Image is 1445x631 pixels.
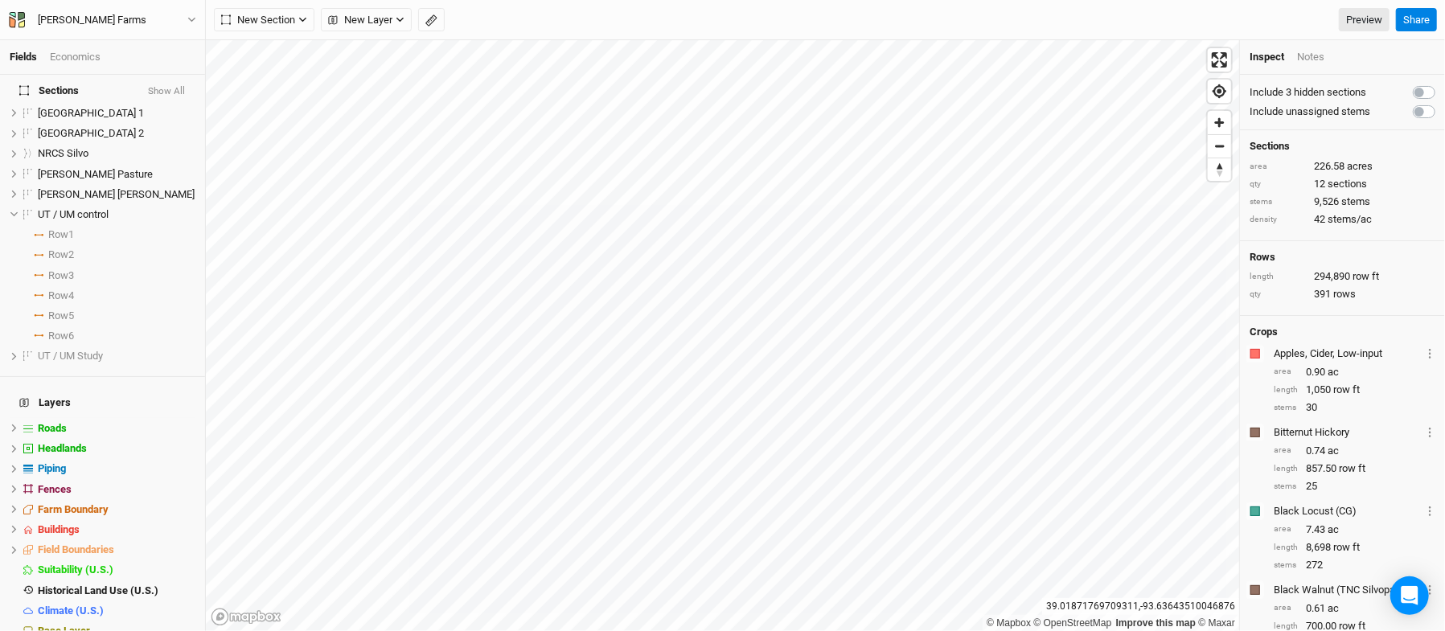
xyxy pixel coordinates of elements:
[1328,522,1339,537] span: ac
[1250,214,1306,226] div: density
[38,422,195,435] div: Roads
[1353,269,1379,284] span: row ft
[38,604,104,617] span: Climate (U.S.)
[418,8,445,32] button: Shortcut: M
[1425,344,1435,363] button: Crop Usage
[1250,251,1435,264] h4: Rows
[38,127,195,140] div: North Hill 2
[38,208,195,221] div: UT / UM control
[1274,445,1298,457] div: area
[48,269,74,282] span: Row 3
[1208,48,1231,72] button: Enter fullscreen
[1116,617,1196,629] a: Improve this map
[221,12,295,28] span: New Section
[1396,8,1437,32] button: Share
[1274,383,1435,397] div: 1,050
[1274,402,1298,414] div: stems
[1274,479,1435,494] div: 25
[1425,502,1435,520] button: Crop Usage
[1274,583,1422,597] div: Black Walnut (TNC Silvopasture)
[1250,140,1435,153] h4: Sections
[48,248,74,261] span: Row 2
[1274,504,1422,518] div: Black Locust (CG)
[1339,461,1365,476] span: row ft
[38,483,195,496] div: Fences
[1328,177,1367,191] span: sections
[1208,135,1231,158] span: Zoom out
[48,309,74,322] span: Row 5
[1339,8,1390,32] a: Preview
[10,387,195,419] h4: Layers
[1274,523,1298,535] div: area
[38,523,80,535] span: Buildings
[38,168,195,181] div: Reitz Pasture
[38,543,114,555] span: Field Boundaries
[1208,134,1231,158] button: Zoom out
[1274,558,1435,572] div: 272
[1274,559,1298,572] div: stems
[1297,50,1324,64] div: Notes
[214,8,314,32] button: New Section
[1208,111,1231,134] button: Zoom in
[10,51,37,63] a: Fields
[50,50,101,64] div: Economics
[1250,196,1306,208] div: stems
[1274,444,1435,458] div: 0.74
[1250,212,1435,227] div: 42
[1328,601,1339,616] span: ac
[38,127,144,139] span: [GEOGRAPHIC_DATA] 2
[38,188,195,201] div: Steinman's Hill
[1390,576,1429,615] div: Open Intercom Messenger
[48,330,74,342] span: Row 6
[38,462,195,475] div: Piping
[1250,177,1435,191] div: 12
[38,12,146,28] div: Payne Farms
[38,147,88,159] span: NRCS Silvo
[987,617,1031,629] a: Mapbox
[38,584,158,596] span: Historical Land Use (U.S.)
[328,12,392,28] span: New Layer
[38,168,153,180] span: [PERSON_NAME] Pasture
[38,442,87,454] span: Headlands
[1328,444,1339,458] span: ac
[1250,289,1306,301] div: qty
[38,523,195,536] div: Buildings
[1250,104,1370,119] label: Include unassigned stems
[1328,212,1372,227] span: stems/ac
[1250,159,1435,174] div: 226.58
[38,442,195,455] div: Headlands
[1274,463,1298,475] div: length
[1250,287,1435,301] div: 391
[38,147,195,160] div: NRCS Silvo
[1208,158,1231,181] button: Reset bearing to north
[1341,195,1370,209] span: stems
[1425,580,1435,599] button: Crop Usage
[211,608,281,626] a: Mapbox logo
[38,483,72,495] span: Fences
[1333,287,1356,301] span: rows
[38,422,67,434] span: Roads
[38,563,195,576] div: Suitability (U.S.)
[1250,271,1306,283] div: length
[147,86,186,97] button: Show All
[38,188,195,200] span: [PERSON_NAME] [PERSON_NAME]
[206,40,1239,631] canvas: Map
[1274,481,1298,493] div: stems
[1198,617,1235,629] a: Maxar
[48,228,74,241] span: Row 1
[38,543,195,556] div: Field Boundaries
[38,503,109,515] span: Farm Boundary
[38,503,195,516] div: Farm Boundary
[1274,601,1435,616] div: 0.61
[1250,178,1306,191] div: qty
[1274,425,1422,440] div: Bitternut Hickory
[1208,80,1231,103] button: Find my location
[38,350,195,363] div: UT / UM Study
[38,350,103,362] span: UT / UM Study
[19,84,79,97] span: Sections
[1274,384,1298,396] div: length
